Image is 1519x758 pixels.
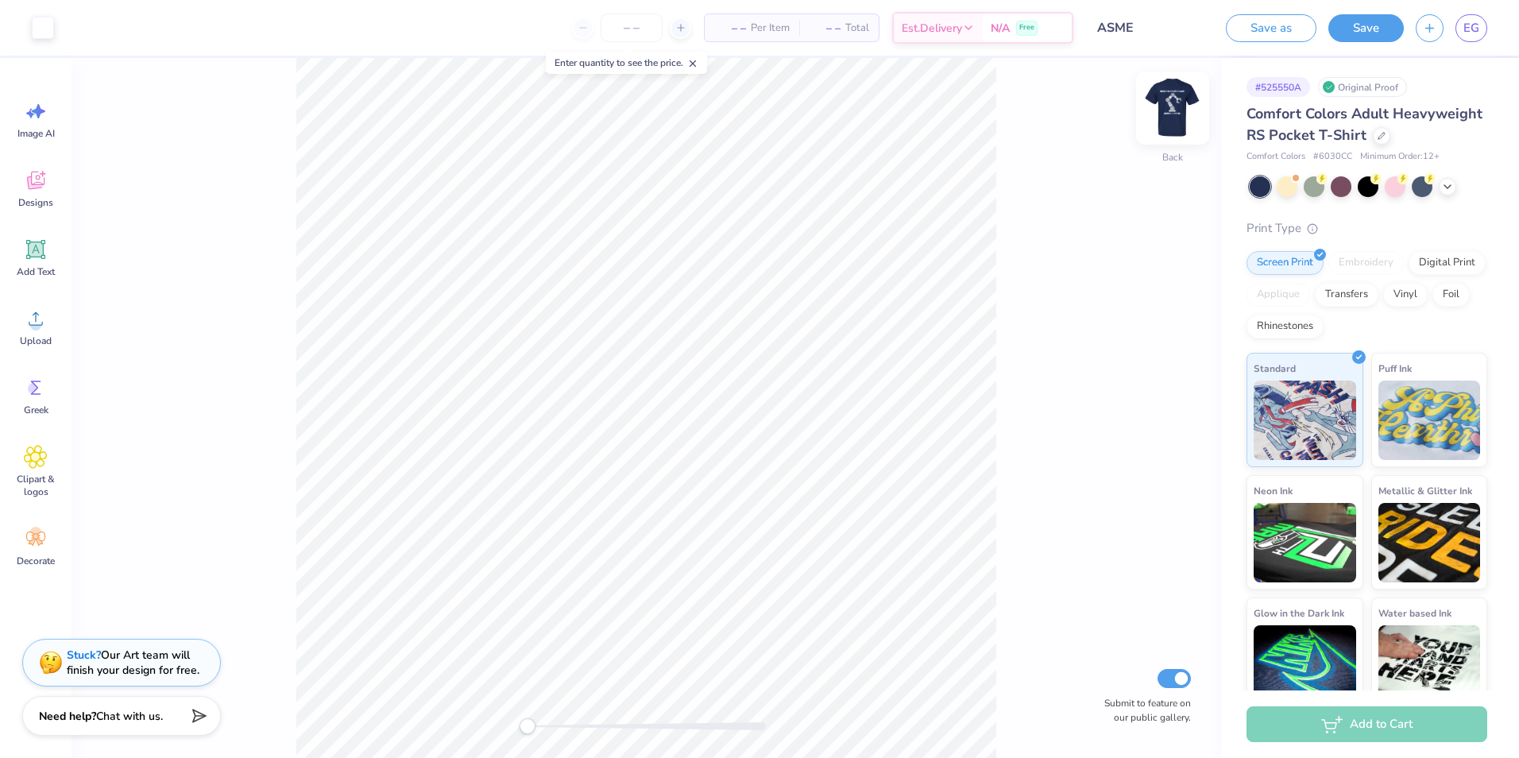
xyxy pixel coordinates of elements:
[1254,482,1293,499] span: Neon Ink
[1247,77,1310,97] div: # 525550A
[520,718,535,734] div: Accessibility label
[991,20,1010,37] span: N/A
[96,709,163,724] span: Chat with us.
[809,20,841,37] span: – –
[1383,283,1428,307] div: Vinyl
[1378,360,1412,377] span: Puff Ink
[67,648,199,678] div: Our Art team will finish your design for free.
[1318,77,1407,97] div: Original Proof
[1247,104,1482,145] span: Comfort Colors Adult Heavyweight RS Pocket T-Shirt
[1378,482,1472,499] span: Metallic & Glitter Ink
[546,52,707,74] div: Enter quantity to see the price.
[1432,283,1470,307] div: Foil
[1226,14,1316,42] button: Save as
[1455,14,1487,42] a: EG
[10,473,62,498] span: Clipart & logos
[1247,251,1324,275] div: Screen Print
[1019,22,1034,33] span: Free
[1254,605,1344,621] span: Glow in the Dark Ink
[1315,283,1378,307] div: Transfers
[1378,503,1481,582] img: Metallic & Glitter Ink
[18,196,53,209] span: Designs
[17,555,55,567] span: Decorate
[1328,14,1404,42] button: Save
[1141,76,1204,140] img: Back
[1328,251,1404,275] div: Embroidery
[17,127,55,140] span: Image AI
[1313,150,1352,164] span: # 6030CC
[1247,150,1305,164] span: Comfort Colors
[20,335,52,347] span: Upload
[1378,605,1451,621] span: Water based Ink
[1254,625,1356,705] img: Glow in the Dark Ink
[1409,251,1486,275] div: Digital Print
[1162,150,1183,164] div: Back
[1247,219,1487,238] div: Print Type
[67,648,101,663] strong: Stuck?
[714,20,746,37] span: – –
[845,20,869,37] span: Total
[1254,381,1356,460] img: Standard
[1247,283,1310,307] div: Applique
[1378,381,1481,460] img: Puff Ink
[1096,696,1191,725] label: Submit to feature on our public gallery.
[1360,150,1440,164] span: Minimum Order: 12 +
[17,265,55,278] span: Add Text
[39,709,96,724] strong: Need help?
[1085,12,1202,44] input: Untitled Design
[601,14,663,42] input: – –
[1254,503,1356,582] img: Neon Ink
[24,404,48,416] span: Greek
[1247,315,1324,338] div: Rhinestones
[1378,625,1481,705] img: Water based Ink
[902,20,962,37] span: Est. Delivery
[751,20,790,37] span: Per Item
[1254,360,1296,377] span: Standard
[1463,19,1479,37] span: EG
